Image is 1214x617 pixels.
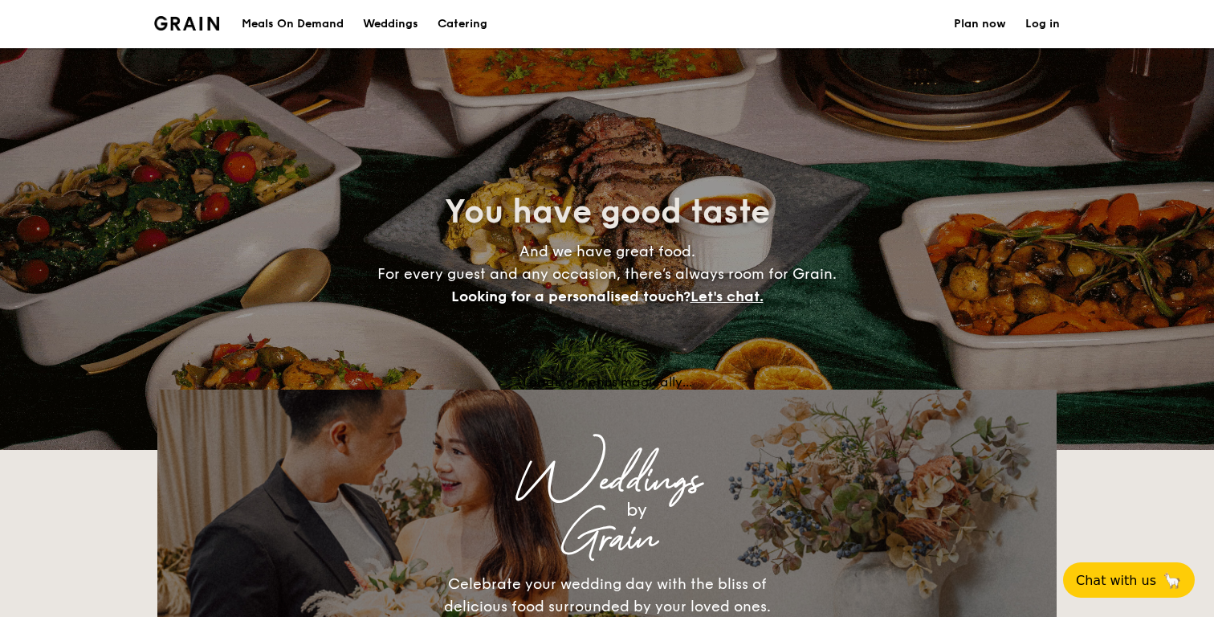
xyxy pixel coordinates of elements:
[1063,562,1195,598] button: Chat with us🦙
[1076,573,1156,588] span: Chat with us
[358,496,915,525] div: by
[157,374,1057,390] div: Loading menus magically...
[1163,571,1182,590] span: 🦙
[154,16,219,31] img: Grain
[154,16,219,31] a: Logotype
[691,288,764,305] span: Let's chat.
[299,467,915,496] div: Weddings
[299,525,915,554] div: Grain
